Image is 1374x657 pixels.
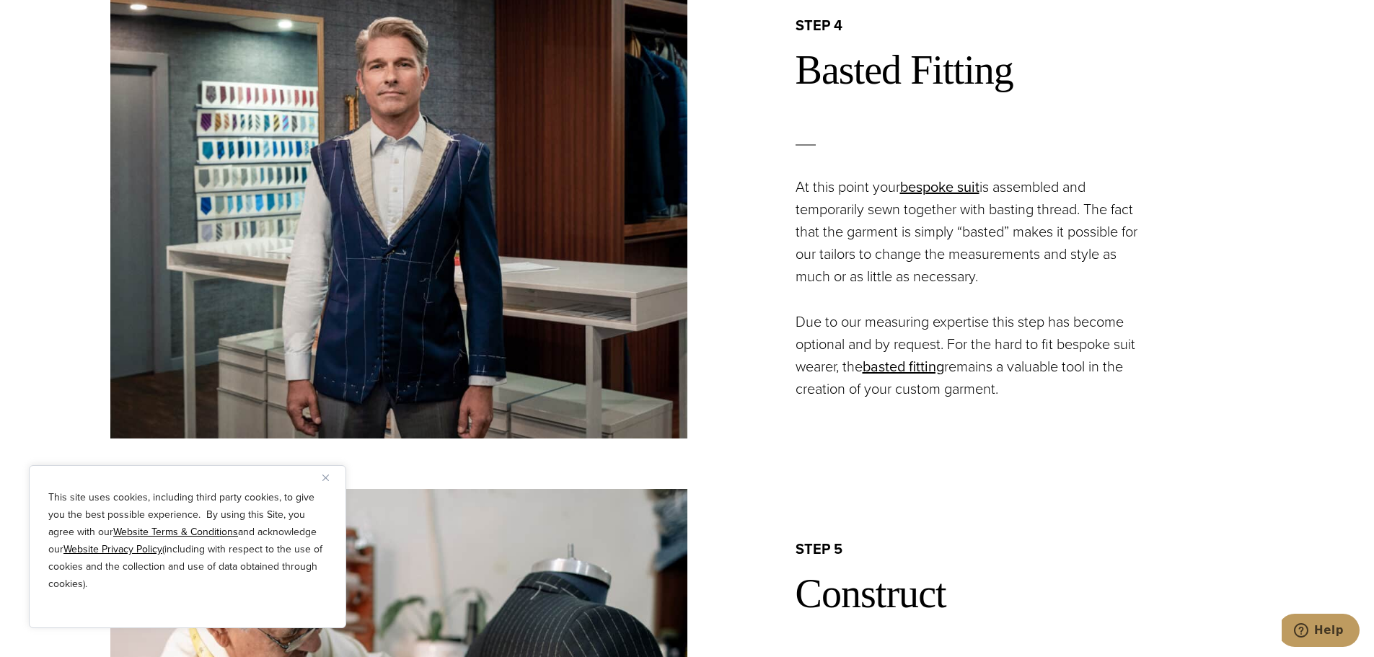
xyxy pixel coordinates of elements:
[48,489,327,593] p: This site uses cookies, including third party cookies, to give you the best possible experience. ...
[322,475,329,481] img: Close
[863,356,944,377] a: basted fitting
[900,176,979,198] a: bespoke suit
[796,45,1264,94] h2: Basted Fitting
[113,524,238,539] a: Website Terms & Conditions
[796,176,1153,288] p: At this point your is assembled and temporarily sewn together with basting thread. The fact that ...
[796,539,1264,558] h2: step 5
[1282,614,1360,650] iframe: Opent een widget waar u met een van onze agenten kunt chatten
[796,16,1264,35] h2: step 4
[796,569,1264,618] h2: Construct
[322,469,340,486] button: Close
[63,542,162,557] a: Website Privacy Policy
[796,311,1153,400] p: Due to our measuring expertise this step has become optional and by request. For the hard to fit ...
